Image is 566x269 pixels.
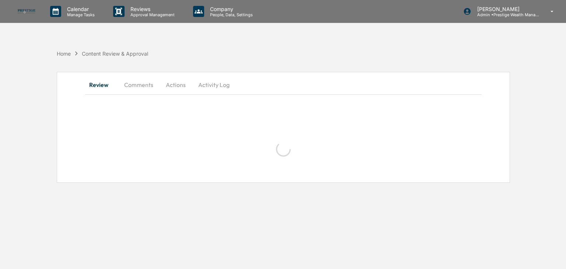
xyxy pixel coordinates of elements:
[204,6,256,12] p: Company
[85,76,481,94] div: secondary tabs example
[471,6,540,12] p: [PERSON_NAME]
[125,6,178,12] p: Reviews
[125,12,178,17] p: Approval Management
[85,76,118,94] button: Review
[61,12,98,17] p: Manage Tasks
[159,76,192,94] button: Actions
[18,9,35,14] img: logo
[471,12,540,17] p: Admin • Prestige Wealth Management
[61,6,98,12] p: Calendar
[204,12,256,17] p: People, Data, Settings
[57,50,71,57] div: Home
[118,76,159,94] button: Comments
[82,50,148,57] div: Content Review & Approval
[192,76,235,94] button: Activity Log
